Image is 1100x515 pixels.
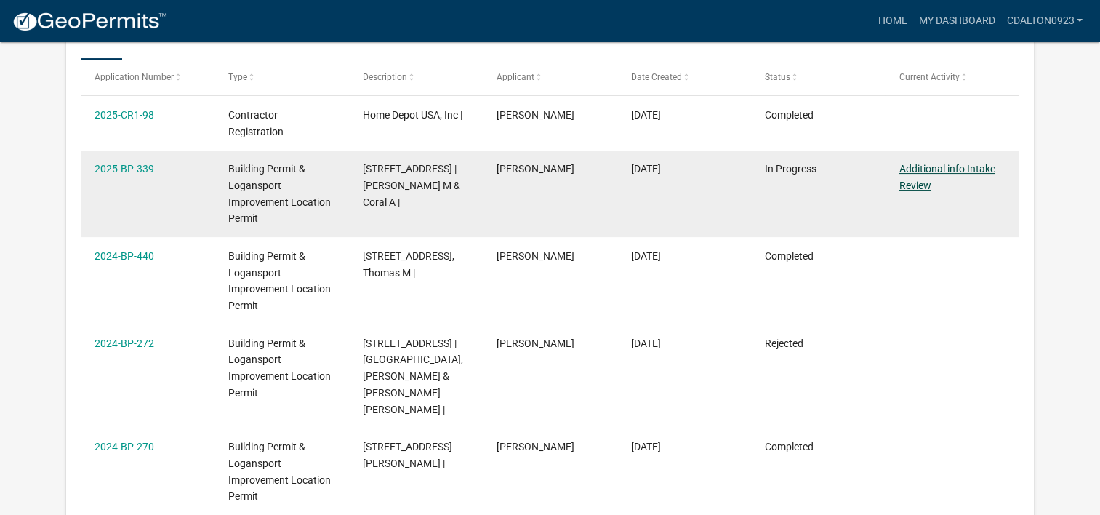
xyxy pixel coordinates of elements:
[617,60,750,95] datatable-header-cell: Date Created
[228,250,331,311] span: Building Permit & Logansport Improvement Location Permit
[765,441,814,452] span: Completed
[631,338,661,349] span: 07/03/2024
[363,250,454,279] span: 314 10TH ST | Conrad, Thomas M |
[95,163,154,175] a: 2025-BP-339
[95,441,154,452] a: 2024-BP-270
[363,163,460,208] span: 3126 HIGH ST RD | Stevenson, Fletcher M & Coral A |
[765,163,816,175] span: In Progress
[765,250,814,262] span: Completed
[497,163,574,175] span: Christine Dalton
[228,163,331,224] span: Building Permit & Logansport Improvement Location Permit
[631,163,661,175] span: 09/12/2025
[497,72,534,82] span: Applicant
[631,441,661,452] span: 07/01/2024
[483,60,617,95] datatable-header-cell: Applicant
[631,72,682,82] span: Date Created
[912,7,1000,35] a: My Dashboard
[872,7,912,35] a: Home
[899,72,959,82] span: Current Activity
[228,72,247,82] span: Type
[95,72,174,82] span: Application Number
[1000,7,1088,35] a: Cdalton0923
[363,109,462,121] span: Home Depot USA, Inc |
[81,60,214,95] datatable-header-cell: Application Number
[497,338,574,349] span: Christine Dalton
[631,250,661,262] span: 10/22/2024
[228,109,284,137] span: Contractor Registration
[214,60,348,95] datatable-header-cell: Type
[497,441,574,452] span: Christine Dalton
[95,250,154,262] a: 2024-BP-440
[765,72,790,82] span: Status
[765,338,803,349] span: Rejected
[631,109,661,121] span: 10/08/2025
[95,338,154,349] a: 2024-BP-272
[497,250,574,262] span: Christine Dalton
[751,60,885,95] datatable-header-cell: Status
[885,60,1019,95] datatable-header-cell: Current Activity
[95,109,154,121] a: 2025-CR1-98
[497,109,574,121] span: Christine Dalton
[363,338,463,415] span: 3015 PERRYSBURG ROAD | Morgan, Eugene Allen & Connie Mae |
[899,163,995,191] a: Additional info Intake Review
[363,72,407,82] span: Description
[228,441,331,502] span: Building Permit & Logansport Improvement Location Permit
[349,60,483,95] datatable-header-cell: Description
[363,441,452,469] span: 1200 CHICAGO ST | Howard, Ralph |
[228,338,331,399] span: Building Permit & Logansport Improvement Location Permit
[765,109,814,121] span: Completed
